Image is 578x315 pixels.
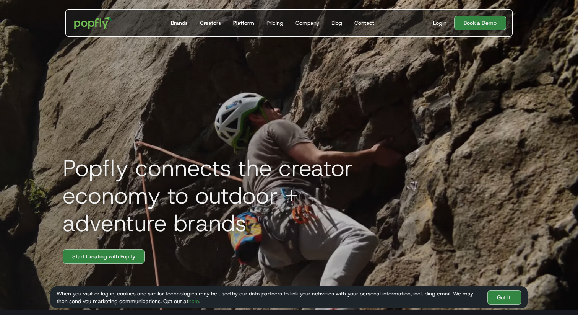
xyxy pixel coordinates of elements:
[69,11,118,34] a: home
[295,19,319,27] div: Company
[230,10,257,36] a: Platform
[233,19,254,27] div: Platform
[63,249,145,264] a: Start Creating with Popfly
[487,290,521,305] a: Got It!
[57,154,401,237] h1: Popfly connects the creator economy to outdoor + adventure brands
[57,290,481,305] div: When you visit or log in, cookies and similar technologies may be used by our data partners to li...
[328,10,345,36] a: Blog
[188,298,199,305] a: here
[331,19,342,27] div: Blog
[168,10,191,36] a: Brands
[354,19,374,27] div: Contact
[171,19,188,27] div: Brands
[197,10,224,36] a: Creators
[266,19,283,27] div: Pricing
[200,19,221,27] div: Creators
[433,19,446,27] div: Login
[292,10,322,36] a: Company
[430,19,450,27] a: Login
[351,10,377,36] a: Contact
[263,10,286,36] a: Pricing
[454,16,506,30] a: Book a Demo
